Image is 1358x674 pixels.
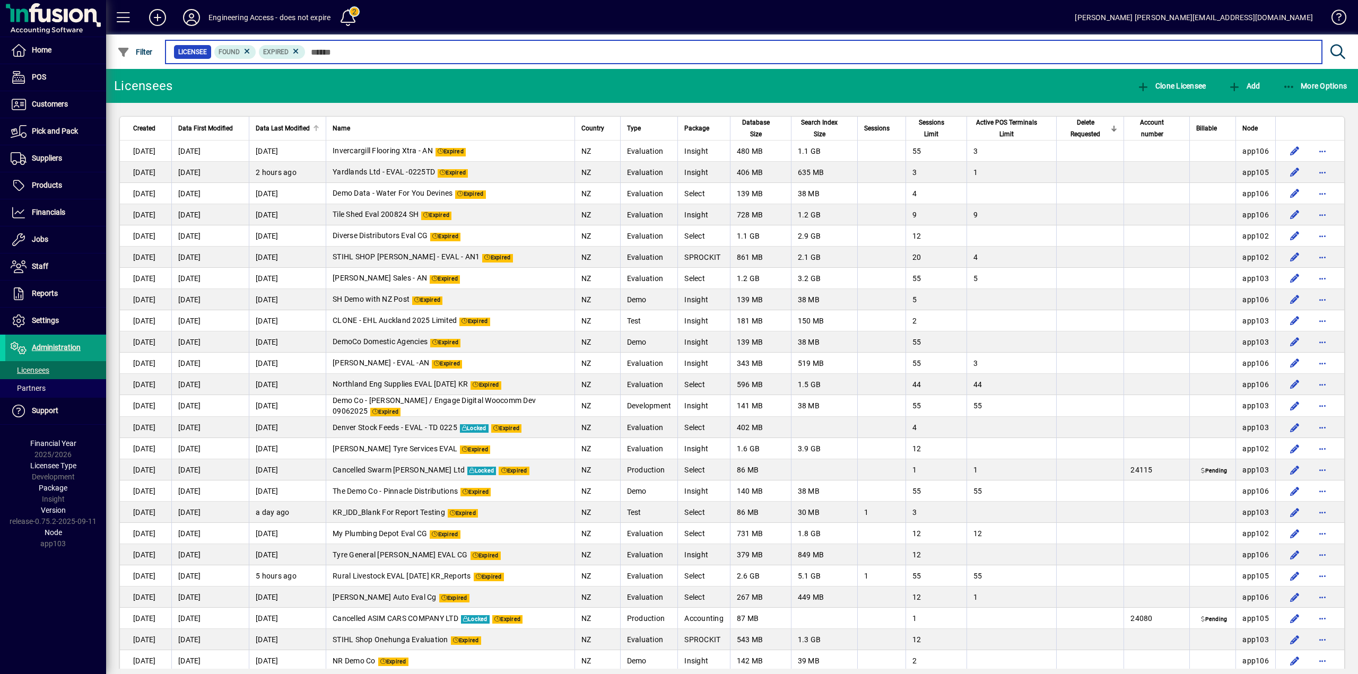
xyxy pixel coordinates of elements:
span: Expired [438,169,468,178]
span: Expired [263,48,289,56]
button: More options [1314,185,1331,202]
div: [PERSON_NAME] [PERSON_NAME][EMAIL_ADDRESS][DOMAIN_NAME] [1075,9,1313,26]
td: 2 hours ago [249,162,326,183]
button: Edit [1286,376,1303,393]
td: 55 [967,395,1056,417]
span: Type [627,122,641,134]
span: [PERSON_NAME] - EVAL -AN [333,358,429,367]
button: Edit [1286,206,1303,223]
td: NZ [574,289,620,310]
td: [DATE] [171,225,249,247]
td: 1.1 GB [791,141,857,162]
td: [DATE] [120,374,171,395]
span: Clone Licensee [1137,82,1206,90]
span: More Options [1283,82,1347,90]
button: Add [141,8,175,27]
span: Administration [32,343,81,352]
button: Edit [1286,567,1303,584]
button: Add [1225,76,1263,95]
button: More options [1314,206,1331,223]
button: Profile [175,8,208,27]
td: NZ [574,225,620,247]
td: Insight [677,353,730,374]
span: STIHL SHOP [PERSON_NAME] - EVAL - AN1 [333,252,480,261]
td: 44 [967,374,1056,395]
div: Package [684,122,724,134]
span: SH Demo with NZ Post [333,295,410,303]
span: Country [581,122,604,134]
td: 9 [967,204,1056,225]
span: DemoCo Domestic Agencies [333,337,428,346]
td: 3.2 GB [791,268,857,289]
span: Add [1228,82,1260,90]
button: More options [1314,440,1331,457]
button: Edit [1286,312,1303,329]
button: More options [1314,589,1331,606]
span: Products [32,181,62,189]
td: 139 MB [730,289,791,310]
td: 2.1 GB [791,247,857,268]
span: Suppliers [32,154,62,162]
span: Licensees [11,366,49,374]
td: 1 [967,162,1056,183]
div: Sessions [864,122,899,134]
span: app106.prod.infusionbusinesssoftware.com [1242,189,1269,198]
td: Test [620,310,678,331]
button: More options [1314,483,1331,500]
td: Demo [620,289,678,310]
a: Licensees [5,361,106,379]
span: Expired [370,408,401,416]
td: [DATE] [171,204,249,225]
span: Node [1242,122,1258,134]
button: Edit [1286,164,1303,181]
td: 20 [906,247,967,268]
td: Insight [677,395,730,417]
button: More options [1314,567,1331,584]
button: Edit [1286,652,1303,669]
span: app102.prod.infusionbusinesssoftware.com [1242,253,1269,261]
button: Edit [1286,461,1303,478]
a: Settings [5,308,106,334]
button: More options [1314,164,1331,181]
span: app103.prod.infusionbusinesssoftware.com [1242,317,1269,325]
td: [DATE] [249,204,326,225]
td: [DATE] [120,225,171,247]
td: Development [620,395,678,417]
a: Knowledge Base [1324,2,1345,37]
div: Delete Requested [1063,117,1118,140]
span: Expired [436,148,466,156]
td: Select [677,417,730,438]
span: Reports [32,289,58,297]
td: Insight [677,204,730,225]
td: NZ [574,395,620,417]
span: app106.prod.infusionbusinesssoftware.com [1242,380,1269,389]
td: [DATE] [171,183,249,204]
td: 139 MB [730,183,791,204]
span: Expired [482,254,512,262]
span: Expired [471,381,501,390]
td: [DATE] [120,141,171,162]
span: Account number [1130,117,1173,140]
td: NZ [574,353,620,374]
button: More options [1314,227,1331,244]
span: Sessions [864,122,890,134]
td: 181 MB [730,310,791,331]
div: Database Size [737,117,785,140]
button: More Options [1280,76,1350,95]
span: app106.prod.infusionbusinesssoftware.com [1242,359,1269,367]
td: Evaluation [620,247,678,268]
div: Node [1242,122,1269,134]
td: 38 MB [791,289,857,310]
span: Diverse Distributors Eval CG [333,231,428,240]
td: 44 [906,374,967,395]
td: [DATE] [120,395,171,417]
td: [DATE] [171,374,249,395]
td: Evaluation [620,268,678,289]
td: 3 [906,162,967,183]
span: Expired [421,212,451,220]
td: Evaluation [620,183,678,204]
button: Edit [1286,355,1303,372]
td: [DATE] [171,141,249,162]
td: 3 [967,353,1056,374]
span: Demo Data - Water For You Devines [333,189,452,197]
